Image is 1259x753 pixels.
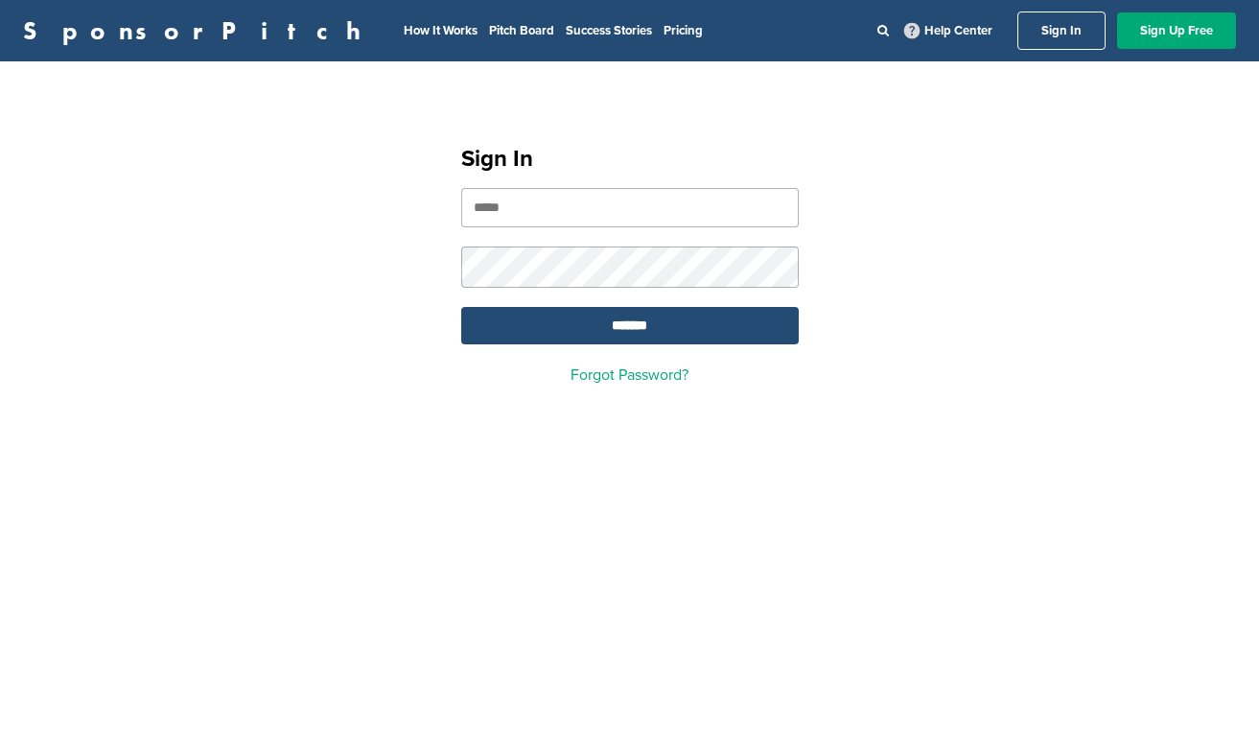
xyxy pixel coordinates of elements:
[1117,12,1236,49] a: Sign Up Free
[23,18,373,43] a: SponsorPitch
[489,23,554,38] a: Pitch Board
[571,365,688,385] a: Forgot Password?
[461,142,799,176] h1: Sign In
[404,23,478,38] a: How It Works
[664,23,703,38] a: Pricing
[566,23,652,38] a: Success Stories
[1017,12,1106,50] a: Sign In
[900,19,996,42] a: Help Center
